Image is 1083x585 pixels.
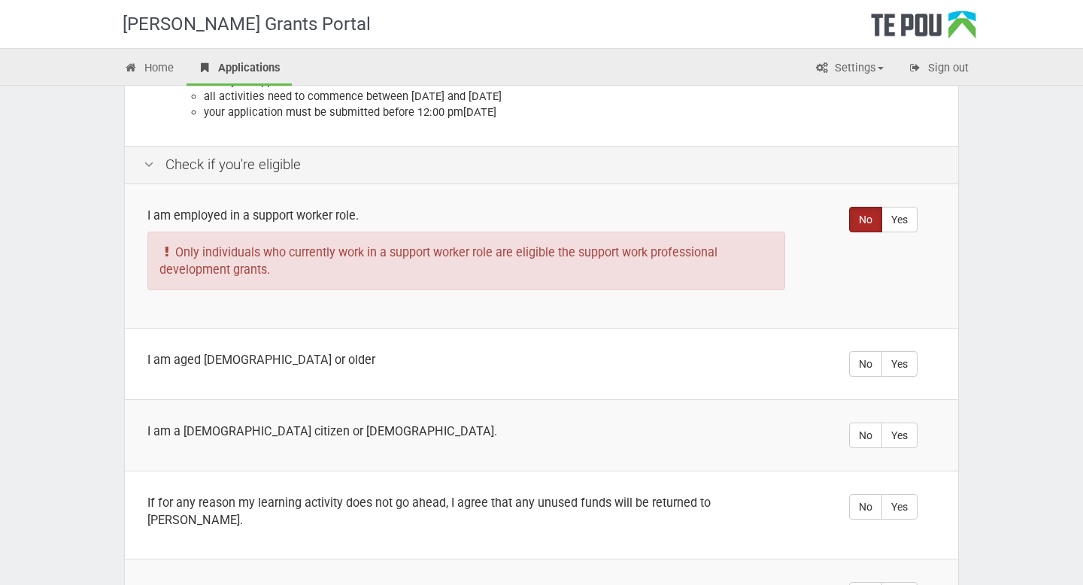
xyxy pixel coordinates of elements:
[849,494,882,520] label: No
[204,105,939,120] li: your application must be submitted before 12:00 pm[DATE]
[849,207,882,232] label: No
[871,11,976,48] div: Te Pou Logo
[147,494,785,529] div: If for any reason my learning activity does not go ahead, I agree that any unused funds will be r...
[881,423,918,448] label: Yes
[147,207,785,224] div: I am employed in a support worker role.
[125,146,958,184] div: Check if you're eligible
[896,53,980,86] a: Sign out
[881,207,918,232] label: Yes
[147,423,785,440] div: I am a [DEMOGRAPHIC_DATA] citizen or [DEMOGRAPHIC_DATA].
[849,423,882,448] label: No
[803,53,895,86] a: Settings
[849,351,882,377] label: No
[204,89,939,105] li: all activities need to commence between [DATE] and [DATE]
[881,494,918,520] label: Yes
[881,351,918,377] label: Yes
[113,53,185,86] a: Home
[147,351,785,368] div: I am aged [DEMOGRAPHIC_DATA] or older
[174,74,939,120] li: In order for your application to be considered
[187,53,292,86] a: Applications
[147,232,785,290] div: Only individuals who currently work in a support worker role are eligible the support work profes...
